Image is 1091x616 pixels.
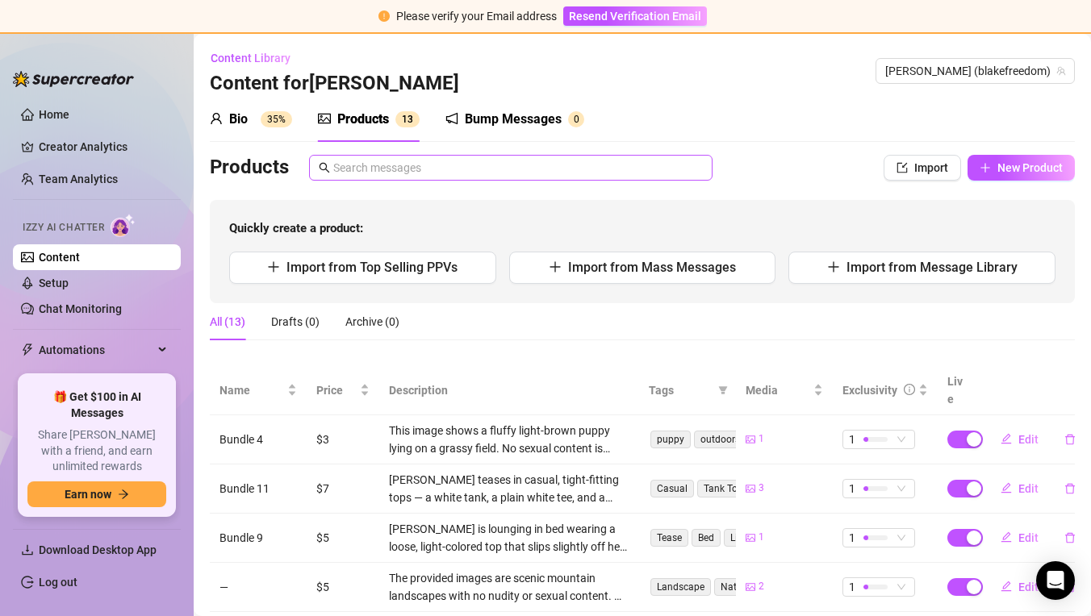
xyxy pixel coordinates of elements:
[465,110,562,129] div: Bump Messages
[210,112,223,125] span: user
[39,337,153,363] span: Automations
[759,530,764,545] span: 1
[39,543,157,556] span: Download Desktop App
[210,313,245,331] div: All (13)
[39,134,168,160] a: Creator Analytics
[21,543,34,556] span: download
[697,480,750,497] span: Tank Top
[389,520,629,556] div: [PERSON_NAME] is lounging in bed wearing a loose, light-colored top that slips slightly off her s...
[569,10,701,23] span: Resend Verification Email
[746,484,755,493] span: picture
[718,385,728,395] span: filter
[650,431,691,448] span: puppy
[229,221,363,235] strong: Quickly create a product:
[307,464,379,514] td: $7
[211,52,291,65] span: Content Library
[39,277,69,289] a: Setup
[885,59,1065,83] span: Blake (blakefreedom)
[118,489,129,500] span: arrow-right
[21,343,34,356] span: thunderbolt
[1001,433,1012,444] span: edit
[827,260,840,273] span: plus
[746,435,755,444] span: picture
[736,366,833,415] th: Media
[650,578,711,596] span: Landscape
[846,260,1018,275] span: Import from Message Library
[746,582,755,592] span: picture
[715,378,731,402] span: filter
[1001,531,1012,543] span: edit
[724,529,771,547] span: Lingerie
[27,389,166,421] span: 🎁 Get $100 in AI Messages
[1018,433,1039,446] span: Edit
[1001,482,1012,493] span: edit
[389,471,629,506] div: [PERSON_NAME] teases in casual, tight-fitting tops — a white tank, a plain white tee, and a light...
[378,10,390,22] span: exclamation-circle
[267,260,280,273] span: plus
[938,366,978,415] th: Live
[1018,531,1039,544] span: Edit
[568,260,736,275] span: Import from Mass Messages
[210,45,303,71] button: Content Library
[307,563,379,612] td: $5
[1051,525,1089,551] button: delete
[39,251,80,264] a: Content
[568,111,584,127] sup: 0
[229,110,248,129] div: Bio
[111,214,136,237] img: AI Chatter
[39,173,118,185] a: Team Analytics
[1064,532,1076,543] span: delete
[746,533,755,543] span: picture
[694,431,746,448] span: outdoors
[759,431,764,447] span: 1
[980,162,991,173] span: plus
[395,111,420,127] sup: 13
[39,576,77,589] a: Log out
[692,529,721,547] span: Bed
[210,563,307,612] td: —
[337,110,389,129] div: Products
[1064,434,1076,445] span: delete
[968,155,1075,181] button: New Product
[1001,581,1012,592] span: edit
[408,114,413,125] span: 3
[1064,483,1076,494] span: delete
[849,529,855,547] span: 1
[396,7,557,25] div: Please verify your Email address
[849,480,855,497] span: 1
[65,488,111,501] span: Earn now
[746,381,810,399] span: Media
[639,366,736,415] th: Tags
[549,260,562,273] span: plus
[1051,427,1089,452] button: delete
[286,260,458,275] span: Import from Top Selling PPVs
[210,366,307,415] th: Name
[39,108,69,121] a: Home
[13,71,134,87] img: logo-BBDzfeDw.svg
[988,574,1051,600] button: Edit
[307,415,379,464] td: $3
[23,220,104,235] span: Izzy AI Chatter
[650,480,694,497] span: Casual
[333,159,703,177] input: Search messages
[1056,66,1066,76] span: team
[307,366,379,415] th: Price
[759,481,764,496] span: 3
[988,427,1051,452] button: Edit
[261,111,292,127] sup: 35%
[219,381,284,399] span: Name
[904,384,915,395] span: info-circle
[402,114,408,125] span: 1
[389,422,629,457] div: This image shows a fluffy light-brown puppy lying on a grassy field. No sexual content is present...
[271,313,320,331] div: Drafts (0)
[563,6,707,26] button: Resend Verification Email
[345,313,399,331] div: Archive (0)
[27,481,166,507] button: Earn nowarrow-right
[307,514,379,563] td: $5
[319,162,330,173] span: search
[849,431,855,448] span: 1
[884,155,961,181] button: Import
[445,112,458,125] span: notification
[379,366,639,415] th: Description
[649,381,712,399] span: Tags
